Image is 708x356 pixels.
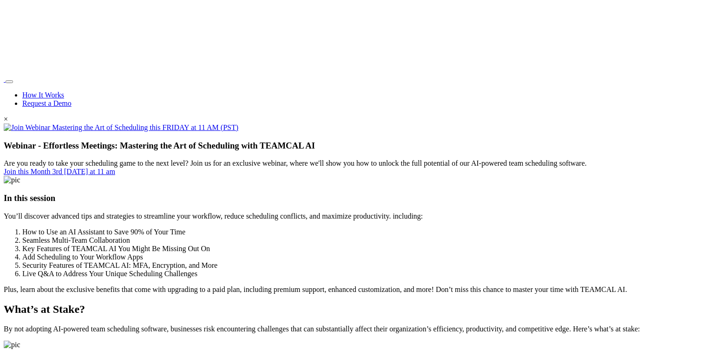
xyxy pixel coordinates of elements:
[4,212,704,220] p: You’ll discover advanced tips and strategies to streamline your workflow, reduce scheduling confl...
[22,99,72,107] a: Request a Demo
[22,261,704,270] li: Security Features of TEAMCAL AI: MFA, Encryption, and More
[4,193,704,203] h3: In this session
[4,176,20,184] img: pic
[4,285,704,294] p: Plus, learn about the exclusive benefits that come with upgrading to a paid plan, including premi...
[22,91,64,99] a: How It Works
[4,159,704,176] div: Are you ready to take your scheduling game to the next level? Join us for an exclusive webinar, w...
[22,245,704,253] li: Key Features of TEAMCAL AI You Might Be Missing Out On
[4,325,704,333] p: By not adopting AI-powered team scheduling software, businesses risk encountering challenges that...
[22,228,704,236] li: How to Use an AI Assistant to Save 90% of Your Time
[4,341,20,349] img: pic
[22,236,704,245] li: Seamless Multi-Team Collaboration
[22,270,704,278] li: Live Q&A to Address Your Unique Scheduling Challenges
[4,303,704,316] h2: What’s at Stake?
[22,253,704,261] li: Add Scheduling to Your Workflow Apps
[4,115,704,123] div: ×
[6,80,13,83] button: Toggle navigation
[4,168,115,175] a: Join this Month 3rd [DATE] at 11 am
[4,141,704,151] h3: Webinar - Effortless Meetings: Mastering the Art of Scheduling with TEAMCAL AI
[4,123,238,132] img: Join Webinar Mastering the Art of Scheduling this FRIDAY at 11 AM (PST)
